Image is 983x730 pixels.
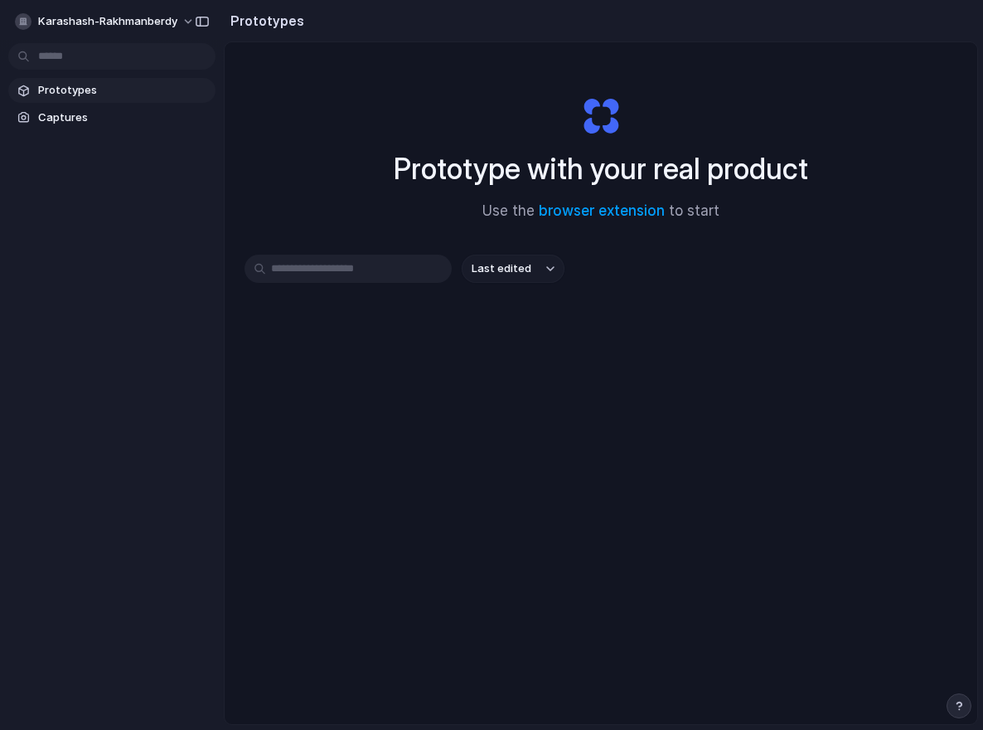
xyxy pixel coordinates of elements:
h2: Prototypes [224,11,304,31]
h1: Prototype with your real product [394,147,808,191]
span: Captures [38,109,209,126]
span: Last edited [472,260,531,277]
a: Captures [8,105,215,130]
a: Prototypes [8,78,215,103]
button: karashash-rakhmanberdy [8,8,203,35]
button: Last edited [462,255,564,283]
span: karashash-rakhmanberdy [38,13,177,30]
span: Prototypes [38,82,209,99]
a: browser extension [539,202,665,219]
span: Use the to start [482,201,719,222]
